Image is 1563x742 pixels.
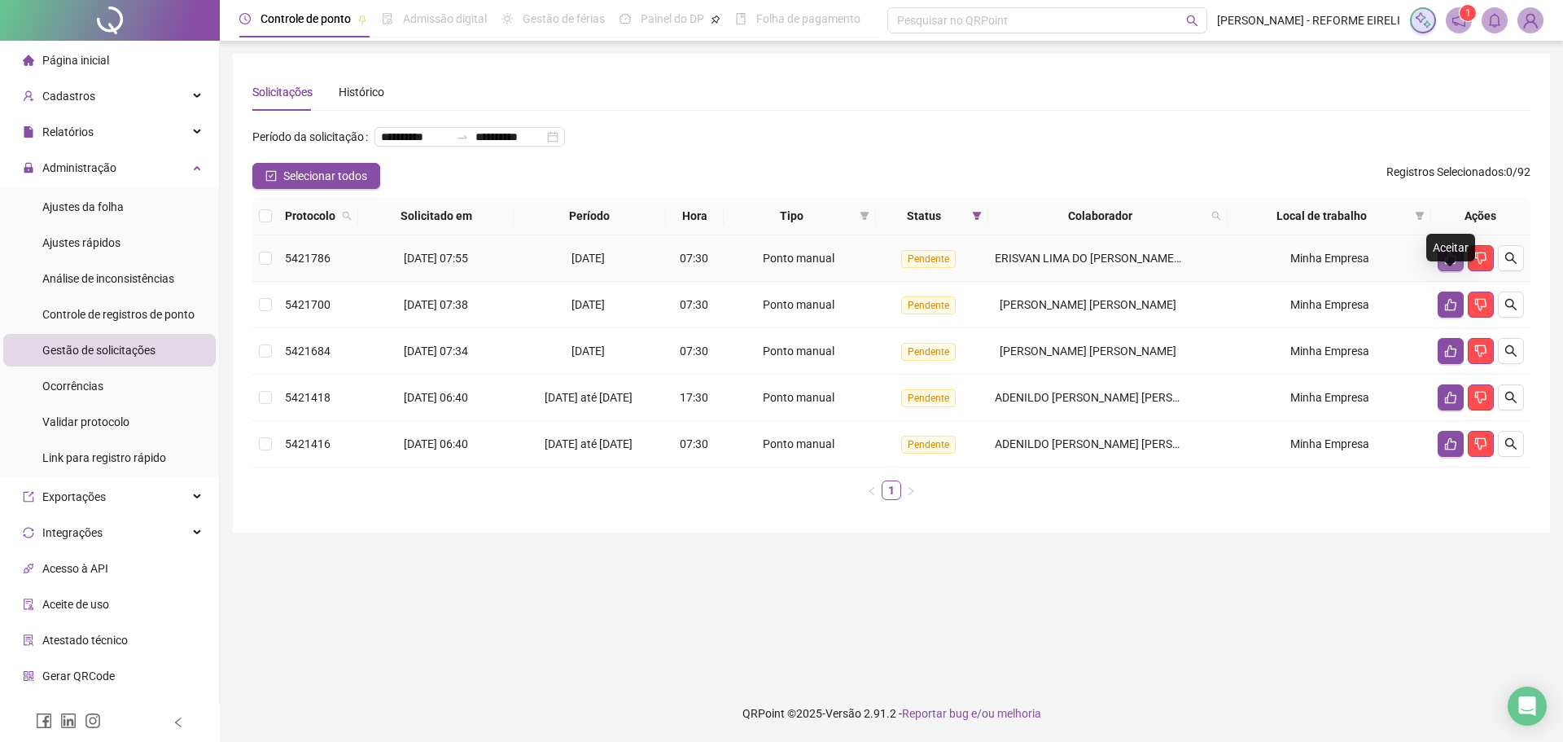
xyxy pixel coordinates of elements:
[1412,204,1428,228] span: filter
[252,124,374,150] label: Período da solicitação
[42,90,95,103] span: Cadastros
[1518,8,1543,33] img: 70416
[42,380,103,393] span: Ocorrências
[285,391,331,404] span: 5421418
[42,451,166,464] span: Link para registro rápido
[42,634,128,647] span: Atestado técnico
[1000,298,1176,311] span: [PERSON_NAME] [PERSON_NAME]
[1460,5,1476,21] sup: 1
[404,437,468,450] span: [DATE] 06:40
[763,345,834,358] span: Ponto manual
[23,599,34,610] span: audit
[285,252,331,265] span: 5421786
[906,486,916,496] span: right
[285,207,335,225] span: Protocolo
[867,486,877,496] span: left
[1414,11,1432,29] img: sparkle-icon.fc2bf0ac1784a2077858766a79e2daf3.svg
[756,12,860,25] span: Folha de pagamento
[42,344,155,357] span: Gestão de solicitações
[23,90,34,102] span: user-add
[1474,391,1487,404] span: dislike
[42,526,103,539] span: Integrações
[42,490,106,503] span: Exportações
[1474,298,1487,311] span: dislike
[571,252,605,265] span: [DATE]
[763,298,834,311] span: Ponto manual
[901,343,956,361] span: Pendente
[856,204,873,228] span: filter
[882,481,901,500] li: 1
[1444,437,1457,450] span: like
[514,197,666,235] th: Período
[23,670,34,682] span: qrcode
[680,345,708,358] span: 07:30
[680,298,708,311] span: 07:30
[404,252,468,265] span: [DATE] 07:55
[901,389,956,407] span: Pendente
[252,83,313,101] div: Solicitações
[42,200,124,213] span: Ajustes da folha
[285,437,331,450] span: 5421416
[882,481,900,499] a: 1
[680,437,708,450] span: 07:30
[265,170,277,182] span: check-square
[342,211,352,221] span: search
[456,130,469,143] span: swap-right
[545,391,633,404] span: [DATE] até [DATE]
[1487,13,1502,28] span: bell
[42,415,129,428] span: Validar protocolo
[969,204,985,228] span: filter
[339,204,355,228] span: search
[680,391,708,404] span: 17:30
[23,563,34,574] span: api
[901,436,956,454] span: Pendente
[523,12,605,25] span: Gestão de férias
[901,296,956,314] span: Pendente
[860,211,869,221] span: filter
[1228,328,1431,375] td: Minha Empresa
[23,55,34,66] span: home
[1451,13,1466,28] span: notification
[283,167,367,185] span: Selecionar todos
[85,713,101,729] span: instagram
[1444,298,1457,311] span: like
[1426,234,1475,261] div: Aceitar
[42,670,115,683] span: Gerar QRCode
[1504,437,1517,450] span: search
[902,707,1041,720] span: Reportar bug e/ou melhoria
[571,298,605,311] span: [DATE]
[1438,207,1524,225] div: Ações
[1228,282,1431,328] td: Minha Empresa
[1386,163,1530,189] span: : 0 / 92
[763,252,834,265] span: Ponto manual
[1504,391,1517,404] span: search
[666,197,724,235] th: Hora
[23,162,34,173] span: lock
[641,12,704,25] span: Painel do DP
[862,481,882,500] li: Página anterior
[173,717,184,728] span: left
[23,634,34,646] span: solution
[1217,11,1400,29] span: [PERSON_NAME] - REFORME EIRELI
[763,391,834,404] span: Ponto manual
[1208,204,1224,228] span: search
[23,491,34,503] span: export
[42,125,94,138] span: Relatórios
[42,272,174,285] span: Análise de inconsistências
[901,250,956,268] span: Pendente
[1465,7,1471,19] span: 1
[42,236,120,249] span: Ajustes rápidos
[972,211,982,221] span: filter
[680,252,708,265] span: 07:30
[60,713,77,729] span: linkedin
[220,685,1563,742] footer: QRPoint © 2025 - 2.91.2 -
[995,437,1228,450] span: ADENILDO [PERSON_NAME] [PERSON_NAME]
[825,707,861,720] span: Versão
[357,15,367,24] span: pushpin
[358,197,514,235] th: Solicitado em
[620,13,631,24] span: dashboard
[882,207,965,225] span: Status
[1444,391,1457,404] span: like
[42,54,109,67] span: Página inicial
[285,298,331,311] span: 5421700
